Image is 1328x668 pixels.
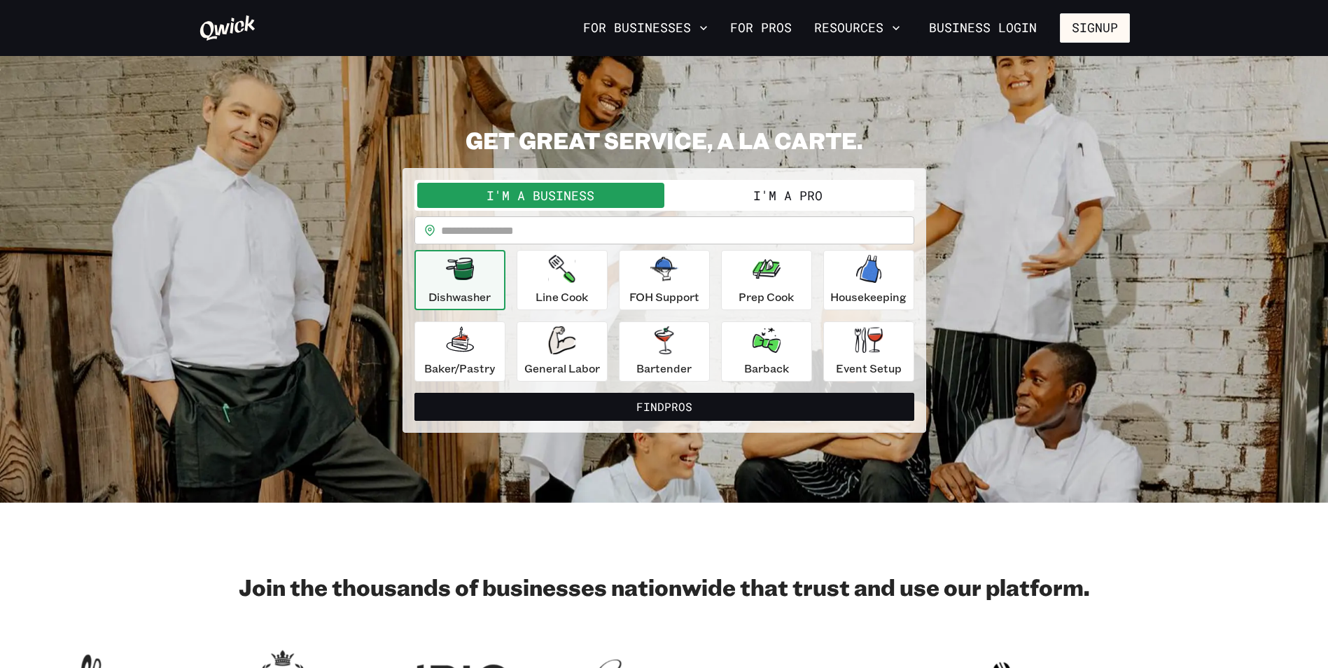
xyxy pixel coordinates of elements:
[199,573,1130,601] h2: Join the thousands of businesses nationwide that trust and use our platform.
[664,183,911,208] button: I'm a Pro
[809,16,906,40] button: Resources
[830,288,907,305] p: Housekeeping
[578,16,713,40] button: For Businesses
[536,288,588,305] p: Line Cook
[428,288,491,305] p: Dishwasher
[721,250,812,310] button: Prep Cook
[1060,13,1130,43] button: Signup
[917,13,1049,43] a: Business Login
[725,16,797,40] a: For Pros
[417,183,664,208] button: I'm a Business
[414,321,505,382] button: Baker/Pastry
[823,250,914,310] button: Housekeeping
[424,360,495,377] p: Baker/Pastry
[823,321,914,382] button: Event Setup
[636,360,692,377] p: Bartender
[721,321,812,382] button: Barback
[629,288,699,305] p: FOH Support
[403,126,926,154] h2: GET GREAT SERVICE, A LA CARTE.
[414,250,505,310] button: Dishwasher
[739,288,794,305] p: Prep Cook
[517,321,608,382] button: General Labor
[619,250,710,310] button: FOH Support
[619,321,710,382] button: Bartender
[836,360,902,377] p: Event Setup
[414,393,914,421] button: FindPros
[517,250,608,310] button: Line Cook
[524,360,600,377] p: General Labor
[744,360,789,377] p: Barback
